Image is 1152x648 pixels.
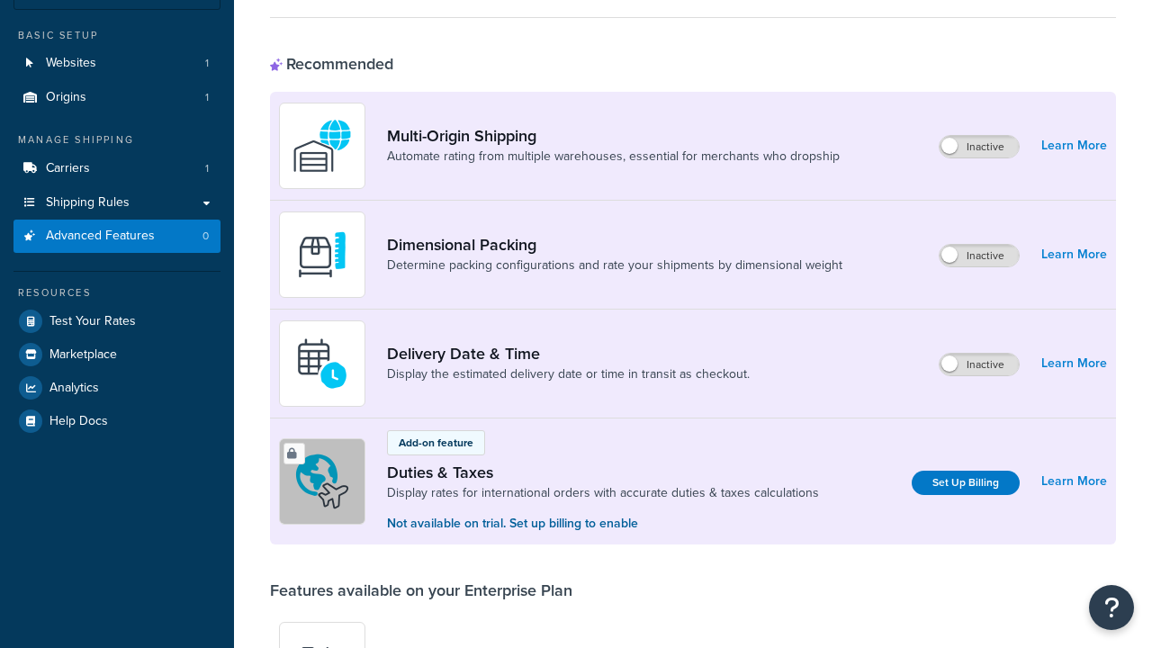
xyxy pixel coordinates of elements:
span: Help Docs [49,414,108,429]
a: Display the estimated delivery date or time in transit as checkout. [387,365,750,383]
a: Dimensional Packing [387,235,842,255]
span: 1 [205,161,209,176]
span: Analytics [49,381,99,396]
a: Analytics [13,372,220,404]
a: Learn More [1041,351,1107,376]
span: 1 [205,90,209,105]
span: Advanced Features [46,229,155,244]
a: Shipping Rules [13,186,220,220]
a: Origins1 [13,81,220,114]
div: Manage Shipping [13,132,220,148]
li: Carriers [13,152,220,185]
a: Multi-Origin Shipping [387,126,840,146]
a: Display rates for international orders with accurate duties & taxes calculations [387,484,819,502]
li: Origins [13,81,220,114]
span: 0 [202,229,209,244]
img: gfkeb5ejjkALwAAAABJRU5ErkJggg== [291,332,354,395]
img: WatD5o0RtDAAAAAElFTkSuQmCC [291,114,354,177]
span: Shipping Rules [46,195,130,211]
a: Test Your Rates [13,305,220,337]
a: Marketplace [13,338,220,371]
div: Resources [13,285,220,301]
a: Delivery Date & Time [387,344,750,364]
a: Determine packing configurations and rate your shipments by dimensional weight [387,256,842,274]
span: Test Your Rates [49,314,136,329]
p: Not available on trial. Set up billing to enable [387,514,819,534]
a: Advanced Features0 [13,220,220,253]
a: Learn More [1041,133,1107,158]
p: Add-on feature [399,435,473,451]
a: Websites1 [13,47,220,80]
a: Learn More [1041,469,1107,494]
div: Basic Setup [13,28,220,43]
span: 1 [205,56,209,71]
label: Inactive [940,136,1019,157]
a: Help Docs [13,405,220,437]
a: Set Up Billing [912,471,1020,495]
label: Inactive [940,354,1019,375]
span: Websites [46,56,96,71]
div: Features available on your Enterprise Plan [270,580,572,600]
a: Duties & Taxes [387,463,819,482]
div: Recommended [270,54,393,74]
span: Marketplace [49,347,117,363]
span: Origins [46,90,86,105]
li: Advanced Features [13,220,220,253]
span: Carriers [46,161,90,176]
a: Carriers1 [13,152,220,185]
button: Open Resource Center [1089,585,1134,630]
a: Automate rating from multiple warehouses, essential for merchants who dropship [387,148,840,166]
li: Websites [13,47,220,80]
img: DTVBYsAAAAAASUVORK5CYII= [291,223,354,286]
a: Learn More [1041,242,1107,267]
label: Inactive [940,245,1019,266]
